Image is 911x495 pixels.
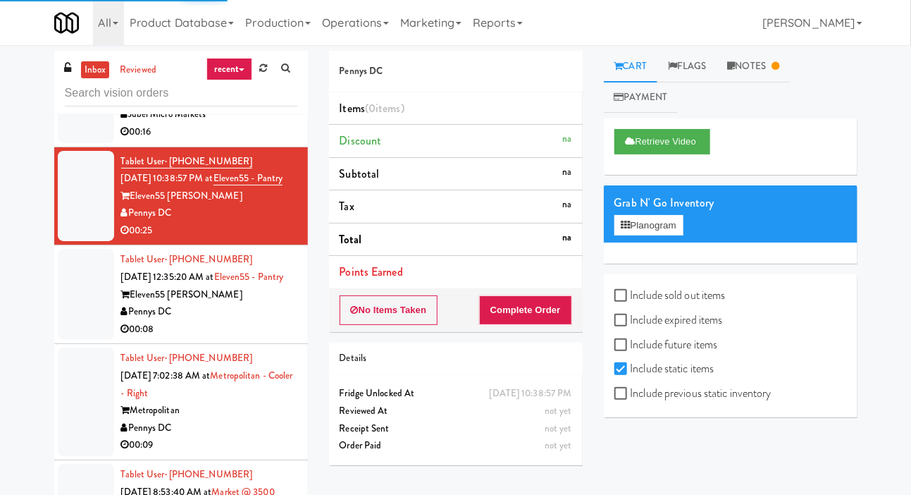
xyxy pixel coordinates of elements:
[562,130,571,148] div: na
[340,66,572,77] h5: Pennys DC
[165,468,253,481] span: · [PHONE_NUMBER]
[340,100,404,116] span: Items
[121,303,297,321] div: Pennys DC
[604,82,678,114] a: Payment
[116,61,160,79] a: reviewed
[479,295,572,325] button: Complete Order
[604,51,658,82] a: Cart
[121,351,253,365] a: Tablet User· [PHONE_NUMBER]
[340,231,362,248] span: Total
[65,80,297,106] input: Search vision orders
[121,270,214,283] span: [DATE] 12:35:20 AM at
[121,436,297,454] div: 00:09
[614,215,683,236] button: Planogram
[490,385,572,403] div: [DATE] 10:38:57 PM
[54,245,308,344] li: Tablet User· [PHONE_NUMBER][DATE] 12:35:20 AM atEleven55 - PantryEleven55 [PERSON_NAME]Pennys DC0...
[614,383,771,404] label: Include previous static inventory
[165,252,253,266] span: · [PHONE_NUMBER]
[213,171,283,185] a: Eleven55 - Pantry
[340,420,572,438] div: Receipt Sent
[562,196,571,214] div: na
[54,147,308,246] li: Tablet User· [PHONE_NUMBER][DATE] 10:38:57 PM atEleven55 - PantryEleven55 [PERSON_NAME]Pennys DC0...
[562,229,571,247] div: na
[121,171,213,185] span: [DATE] 10:38:57 PM at
[121,188,297,205] div: Eleven55 [PERSON_NAME]
[121,402,297,420] div: Metropolitan
[614,340,631,351] input: Include future items
[545,404,572,417] span: not yet
[340,198,354,214] span: Tax
[614,129,710,154] button: Retrieve Video
[121,222,297,240] div: 00:25
[340,166,380,182] span: Subtotal
[121,468,253,481] a: Tablet User· [PHONE_NUMBER]
[614,315,631,326] input: Include expired items
[614,285,726,306] label: Include sold out items
[54,344,308,460] li: Tablet User· [PHONE_NUMBER][DATE] 7:02:38 AM atMetropolitan - Cooler - RightMetropolitanPennys DC...
[81,61,110,79] a: inbox
[545,422,572,435] span: not yet
[121,106,297,123] div: Jubel Micro Markets
[657,51,717,82] a: Flags
[121,369,293,400] a: Metropolitan - Cooler - Right
[121,123,297,141] div: 00:16
[121,321,297,338] div: 00:08
[614,192,847,214] div: Grab N' Go Inventory
[614,310,723,331] label: Include expired items
[121,286,297,304] div: Eleven55 [PERSON_NAME]
[214,270,284,283] a: Eleven55 - Pantry
[121,420,297,437] div: Pennys DC
[165,351,253,365] span: · [PHONE_NUMBER]
[614,358,714,379] label: Include static items
[365,100,404,116] span: (0 )
[54,11,79,35] img: Micromart
[340,264,403,280] span: Points Earned
[614,389,631,400] input: Include previous static inventory
[614,334,718,355] label: Include future items
[121,154,253,169] a: Tablet User· [PHONE_NUMBER]
[340,133,382,149] span: Discount
[340,437,572,455] div: Order Paid
[717,51,791,82] a: Notes
[545,439,572,452] span: not yet
[340,385,572,403] div: Fridge Unlocked At
[340,350,572,367] div: Details
[614,291,631,302] input: Include sold out items
[121,369,211,382] span: [DATE] 7:02:38 AM at
[340,403,572,420] div: Reviewed At
[376,100,401,116] ng-pluralize: items
[614,364,631,375] input: Include static items
[562,164,571,181] div: na
[340,295,438,325] button: No Items Taken
[121,204,297,222] div: Pennys DC
[121,252,253,266] a: Tablet User· [PHONE_NUMBER]
[206,58,253,80] a: recent
[165,154,253,168] span: · [PHONE_NUMBER]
